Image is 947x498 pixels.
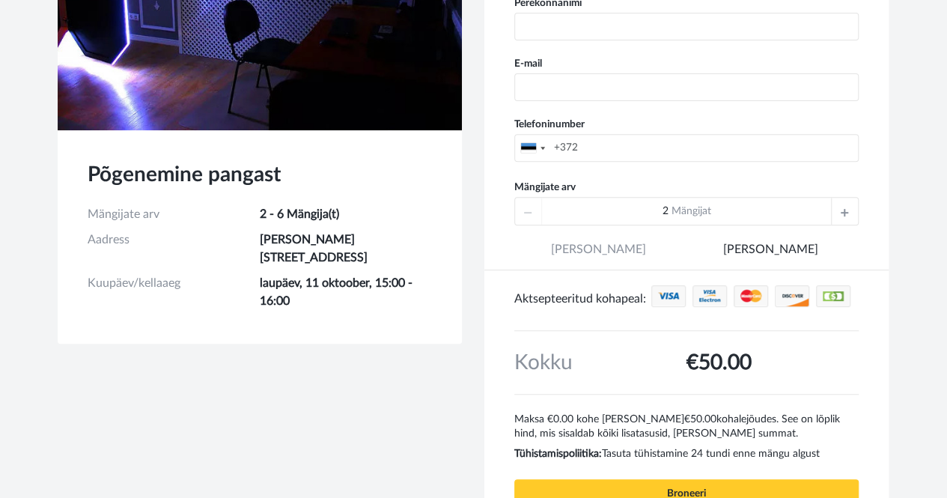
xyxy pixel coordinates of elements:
[686,352,752,373] span: €50.00
[88,227,260,270] td: Aadress
[651,297,686,309] a: Krediit/Deebetkaardid
[88,160,432,189] h3: Põgenemine pangast
[514,241,683,270] span: [PERSON_NAME]
[88,270,260,314] td: Kuupäev/kellaaeg
[734,297,768,309] a: Krediit/Deebetkaardid
[514,407,859,441] p: Maksa €0.00 kohe [PERSON_NAME] kohalejõudes. See on lõplik hind, mis sisaldab kõiki lisatasusid, ...
[514,134,859,162] input: +372 5123 4567
[514,449,602,459] b: Tühistamispoliitika:
[260,201,432,227] td: 2 - 6 Mängija(t)
[260,227,432,270] td: [PERSON_NAME] [STREET_ADDRESS]
[260,270,432,314] td: laupäev, 11 oktoober, 15:00 - 16:00
[671,206,710,216] span: Mängijat
[503,117,870,132] label: Telefoninumber
[88,201,260,227] td: Mängijate arv
[775,297,809,309] a: Krediit/Deebetkaardid
[503,56,870,71] label: E-mail
[515,135,549,161] div: Estonia (Eesti): +372
[816,297,850,309] a: Sularaha
[514,180,576,195] label: Mängijate arv
[692,297,727,309] a: Krediit/Deebetkaardid
[514,285,651,312] div: Aktsepteeritud kohapeal:
[662,206,668,216] span: 2
[514,441,859,461] p: Tasuta tühistamine 24 tundi enne mängu algust
[686,241,854,270] a: [PERSON_NAME]
[514,352,573,373] span: Kokku
[684,414,716,425] span: €50.00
